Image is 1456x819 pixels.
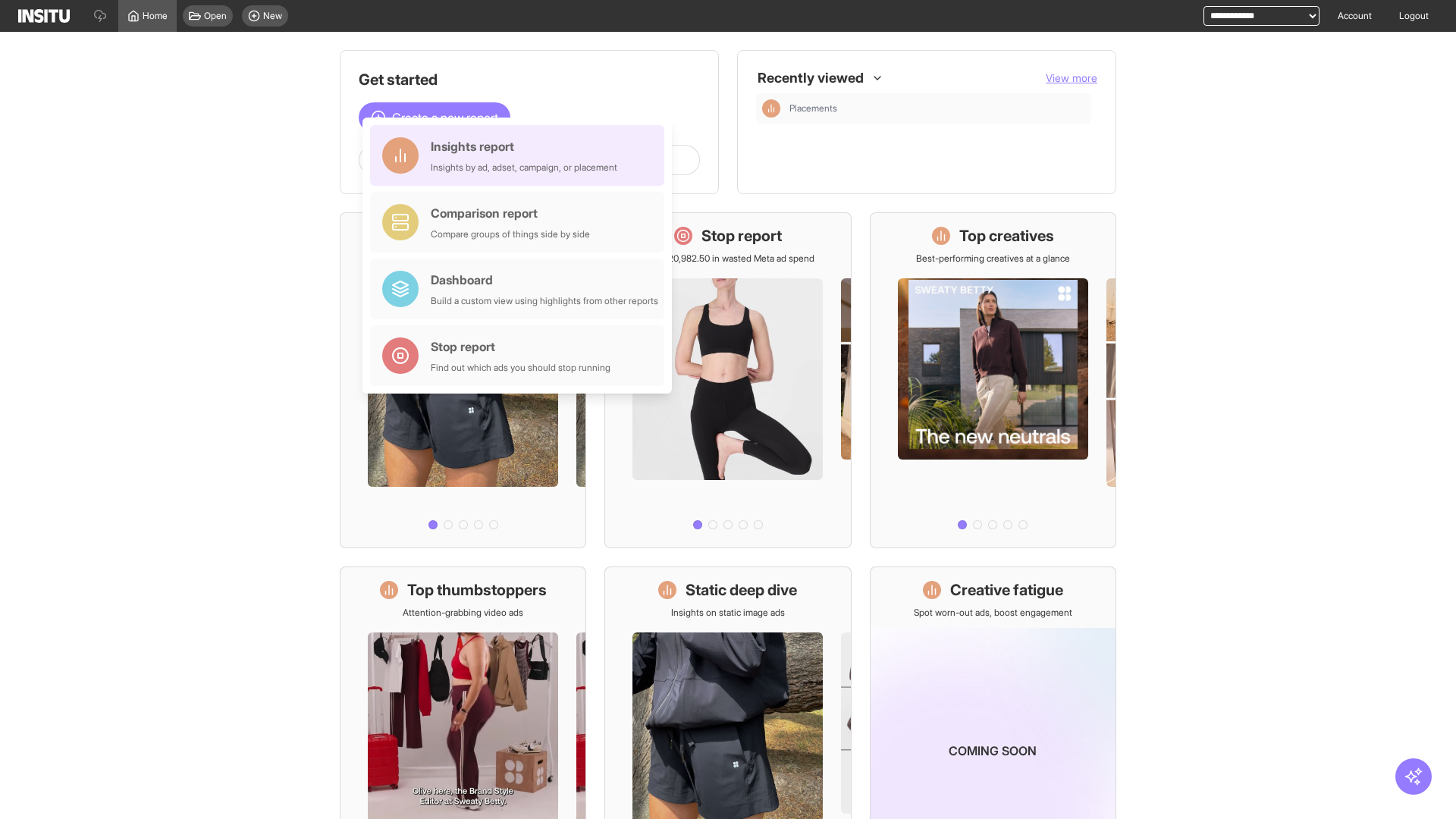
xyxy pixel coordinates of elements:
[431,204,590,222] div: Comparison report
[789,102,1085,115] span: Placements
[18,9,70,23] img: Logo
[431,362,610,374] div: Find out which ads you should stop running
[431,228,590,240] div: Compare groups of things side by side
[916,253,1070,265] p: Best-performing creatives at a glance
[359,102,510,133] button: Create a new report
[1046,71,1097,84] span: View more
[143,10,168,22] span: Home
[431,162,617,174] div: Insights by ad, adset, campaign, or placement
[407,579,547,601] h1: Top thumbstoppers
[789,102,837,115] span: Placements
[870,212,1116,548] a: Top creativesBest-performing creatives at a glance
[604,212,851,548] a: Stop reportSave £20,982.50 in wasted Meta ad spend
[340,212,586,548] a: What's live nowSee all active ads instantly
[686,579,797,601] h1: Static deep dive
[359,69,700,90] h1: Get started
[431,271,658,289] div: Dashboard
[403,607,523,619] p: Attention-grabbing video ads
[701,225,782,246] h1: Stop report
[392,108,498,127] span: Create a new report
[641,253,814,265] p: Save £20,982.50 in wasted Meta ad spend
[204,10,227,22] span: Open
[431,337,610,356] div: Stop report
[1046,71,1097,86] button: View more
[263,10,282,22] span: New
[762,99,780,118] div: Insights
[431,295,658,307] div: Build a custom view using highlights from other reports
[431,137,617,155] div: Insights report
[959,225,1054,246] h1: Top creatives
[671,607,785,619] p: Insights on static image ads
